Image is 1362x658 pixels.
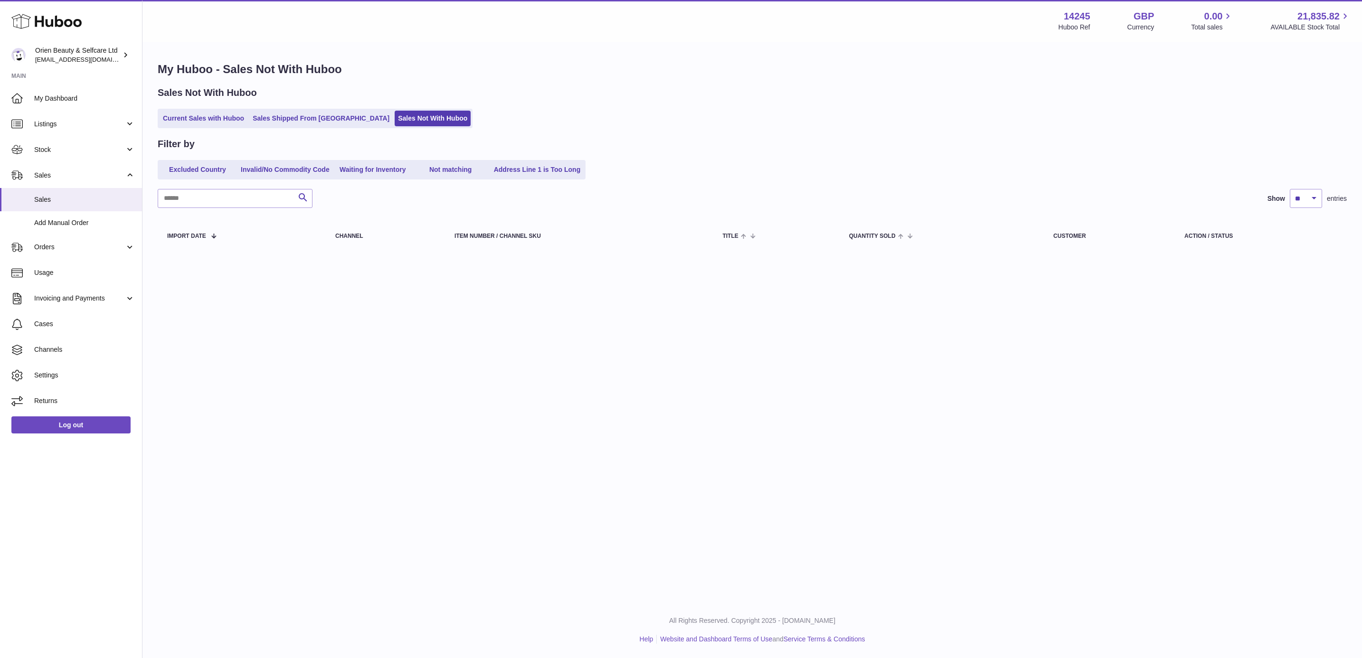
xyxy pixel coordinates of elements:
p: All Rights Reserved. Copyright 2025 - [DOMAIN_NAME] [150,616,1354,625]
span: Cases [34,320,135,329]
div: Action / Status [1184,233,1337,239]
span: Channels [34,345,135,354]
div: Huboo Ref [1059,23,1090,32]
span: My Dashboard [34,94,135,103]
span: Sales [34,195,135,204]
span: Add Manual Order [34,218,135,227]
span: 21,835.82 [1297,10,1340,23]
strong: GBP [1134,10,1154,23]
span: Total sales [1191,23,1233,32]
h2: Filter by [158,138,195,150]
div: Item Number / Channel SKU [454,233,703,239]
span: Settings [34,371,135,380]
label: Show [1267,194,1285,203]
a: Address Line 1 is Too Long [491,162,584,178]
a: Sales Not With Huboo [395,111,471,126]
span: Import date [167,233,206,239]
a: Sales Shipped From [GEOGRAPHIC_DATA] [249,111,393,126]
span: [EMAIL_ADDRESS][DOMAIN_NAME] [35,56,140,63]
a: Help [640,635,653,643]
span: entries [1327,194,1347,203]
a: 21,835.82 AVAILABLE Stock Total [1270,10,1351,32]
a: Waiting for Inventory [335,162,411,178]
div: Customer [1053,233,1165,239]
a: Service Terms & Conditions [784,635,865,643]
a: Website and Dashboard Terms of Use [660,635,772,643]
span: Orders [34,243,125,252]
h2: Sales Not With Huboo [158,86,257,99]
div: Currency [1127,23,1154,32]
span: Invoicing and Payments [34,294,125,303]
div: Channel [335,233,435,239]
span: Usage [34,268,135,277]
span: AVAILABLE Stock Total [1270,23,1351,32]
span: Sales [34,171,125,180]
span: Returns [34,396,135,405]
span: Quantity Sold [849,233,896,239]
strong: 14245 [1064,10,1090,23]
a: Excluded Country [160,162,236,178]
span: Listings [34,120,125,129]
div: Orien Beauty & Selfcare Ltd [35,46,121,64]
h1: My Huboo - Sales Not With Huboo [158,62,1347,77]
span: Title [722,233,738,239]
a: Current Sales with Huboo [160,111,247,126]
a: Log out [11,416,131,433]
a: Not matching [413,162,489,178]
li: and [657,635,865,644]
span: Stock [34,145,125,154]
img: internalAdmin-14245@internal.huboo.com [11,48,26,62]
span: 0.00 [1204,10,1223,23]
a: 0.00 Total sales [1191,10,1233,32]
a: Invalid/No Commodity Code [237,162,333,178]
